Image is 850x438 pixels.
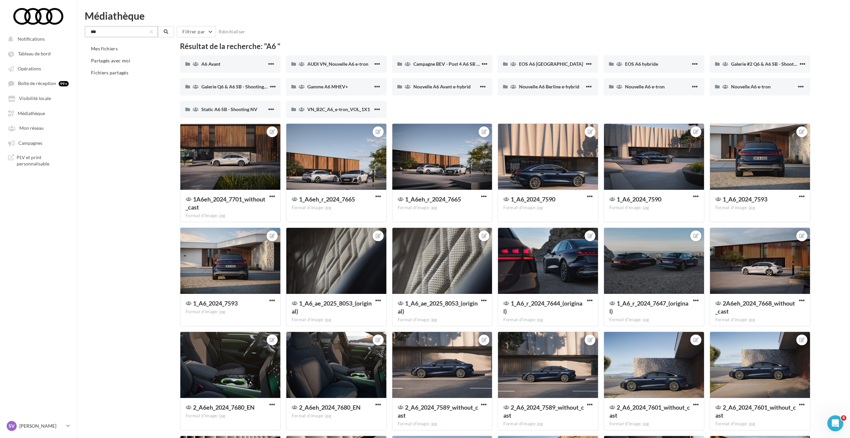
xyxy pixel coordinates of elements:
[201,84,272,89] span: Galerie Q6 & A6 SB - Shooting NV
[503,317,593,323] div: Format d'image: jpg
[715,205,805,211] div: Format d'image: jpg
[299,404,361,411] span: 2_A6eh_2024_7680_EN
[503,421,593,427] div: Format d'image: jpg
[59,81,69,86] div: 99+
[18,110,45,116] span: Médiathèque
[292,300,372,315] span: 1_A6_ae_2025_8053_(original)
[625,61,658,67] span: EOS A6 hybride
[19,96,51,101] span: Visibilité locale
[841,415,846,421] span: 8
[4,137,73,149] a: Campagnes
[609,205,699,211] div: Format d'image: jpg
[609,421,699,427] div: Format d'image: jpg
[617,195,661,203] span: 1_A6_2024_7590
[292,317,381,323] div: Format d'image: jpg
[307,61,368,67] span: AUDI VN_Nouvelle A6 e-tron
[18,81,56,86] span: Boîte de réception
[715,404,796,419] span: 2_A6_2024_7601_without_cast
[731,61,808,67] span: Galerie #2 Q6 & A6 SB - Shooting NV
[85,11,842,21] div: Médiathèque
[723,195,767,203] span: 1_A6_2024_7593
[398,317,487,323] div: Format d'image: jpg
[201,106,257,112] span: Static A6 SB - Shooting NV
[18,140,42,146] span: Campagnes
[216,28,248,36] button: Réinitialiser
[4,151,73,170] a: PLV et print personnalisable
[398,421,487,427] div: Format d'image: jpg
[292,205,381,211] div: Format d'image: jpg
[17,154,69,167] span: PLV et print personnalisable
[186,195,265,211] span: 1A6eh_2024_7701_without_cast
[405,195,461,203] span: 1_A6eh_r_2024_7665
[193,300,238,307] span: 1_A6_2024_7593
[609,404,690,419] span: 2_A6_2024_7601_without_cast
[18,51,51,57] span: Tableau de bord
[91,70,128,75] span: Fichiers partagés
[731,84,771,89] span: Nouvelle A6 e-tron
[413,84,471,89] span: Nouvelle A6 Avant e-hybrid
[186,213,275,219] div: Format d'image: jpg
[4,47,73,59] a: Tableau de bord
[307,84,348,89] span: Gamme A6 MHEV+
[19,423,64,429] p: [PERSON_NAME]
[519,61,583,67] span: EOS A6 [GEOGRAPHIC_DATA]
[4,107,73,119] a: Médiathèque
[19,125,44,131] span: Mon réseau
[827,415,843,431] iframe: Intercom live chat
[177,26,216,37] button: Filtrer par
[609,317,699,323] div: Format d'image: jpg
[18,66,41,71] span: Opérations
[307,106,370,112] span: VN_B2C_A6_e-tron_VOL_1X1
[503,404,584,419] span: 2_A6_2024_7589_without_cast
[193,404,255,411] span: 2_A6eh_2024_7680_EN
[4,33,70,45] button: Notifications
[5,420,71,432] a: SV [PERSON_NAME]
[292,413,381,419] div: Format d'image: jpg
[398,205,487,211] div: Format d'image: jpg
[715,421,805,427] div: Format d'image: jpg
[180,43,810,50] div: Résultat de la recherche: "A6 "
[4,62,73,74] a: Opérations
[503,205,593,211] div: Format d'image: jpg
[519,84,579,89] span: Nouvelle A6 Berline e-hybrid
[4,122,73,134] a: Mon réseau
[503,300,582,315] span: 1_A6_r_2024_7644_(original)
[91,46,118,51] span: Mes fichiers
[398,404,478,419] span: 2_A6_2024_7589_without_cast
[413,61,507,67] span: Campagne BEV - Post 4 A6 SB (FB- Insta - LK)
[511,195,555,203] span: 1_A6_2024_7590
[299,195,355,203] span: 1_A6eh_r_2024_7665
[186,413,275,419] div: Format d'image: jpg
[398,300,478,315] span: 1_A6_ae_2025_8053_(original)
[18,36,45,42] span: Notifications
[4,77,73,89] a: Boîte de réception 99+
[186,309,275,315] div: Format d'image: jpg
[9,423,15,429] span: SV
[715,317,805,323] div: Format d'image: jpg
[91,58,130,63] span: Partagés avec moi
[201,61,220,67] span: A6 Avant
[715,300,795,315] span: 2A6eh_2024_7668_without_cast
[625,84,665,89] span: Nouvelle A6 e-tron
[4,92,73,104] a: Visibilité locale
[609,300,688,315] span: 1_A6_r_2024_7647_(original)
